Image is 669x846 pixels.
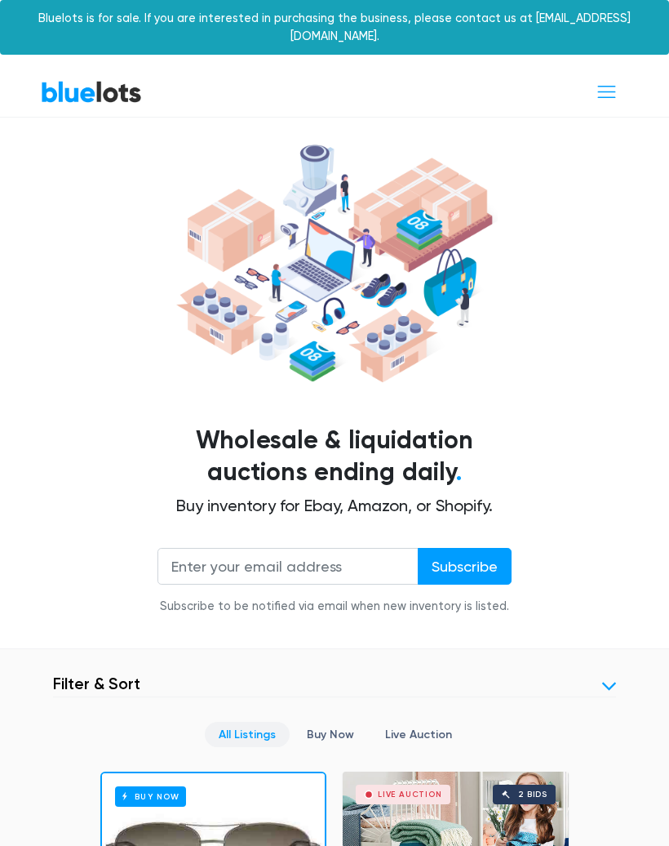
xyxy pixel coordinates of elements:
span: . [456,457,462,487]
div: Subscribe to be notified via email when new inventory is listed. [157,598,512,616]
div: Live Auction [378,790,442,799]
a: BlueLots [41,80,142,104]
h3: Filter & Sort [53,674,140,693]
button: Toggle navigation [585,77,628,107]
h6: Buy Now [115,786,186,807]
input: Subscribe [418,548,512,585]
a: Buy Now [293,722,368,747]
a: All Listings [205,722,290,747]
h1: Wholesale & liquidation auctions ending daily [53,425,616,490]
a: Live Auction [371,722,466,747]
input: Enter your email address [157,548,419,585]
h2: Buy inventory for Ebay, Amazon, or Shopify. [53,496,616,515]
img: hero-ee84e7d0318cb26816c560f6b4441b76977f77a177738b4e94f68c95b2b83dbb.png [171,138,498,389]
div: 2 bids [518,790,547,799]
